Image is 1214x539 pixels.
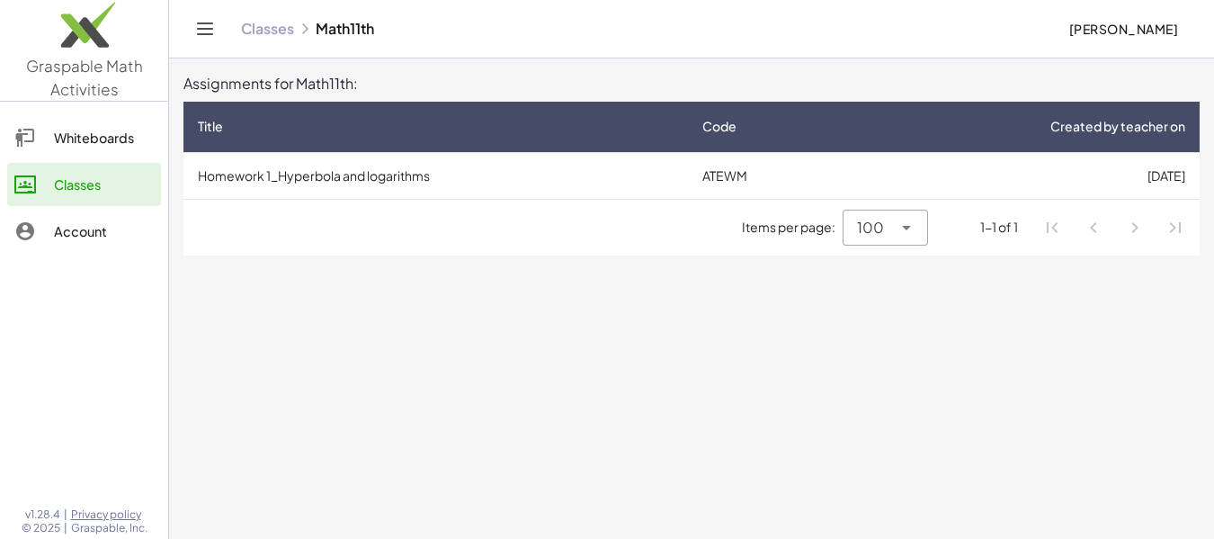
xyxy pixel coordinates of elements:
span: Code [702,117,736,136]
span: | [64,508,67,522]
span: Title [198,117,223,136]
a: Whiteboards [7,116,161,159]
div: Assignments for Math11th: [183,73,1200,94]
div: Whiteboards [54,127,154,148]
a: Classes [7,163,161,206]
span: [PERSON_NAME] [1068,21,1178,37]
a: Account [7,210,161,253]
div: 1-1 of 1 [980,218,1018,237]
span: v1.28.4 [25,508,60,522]
button: [PERSON_NAME] [1054,13,1192,45]
td: Homework 1_Hyperbola and logarithms [183,152,688,199]
span: Items per page: [742,218,843,237]
span: © 2025 [22,521,60,535]
td: [DATE] [846,152,1200,199]
a: Privacy policy [71,508,147,522]
span: 100 [857,217,884,238]
td: ATEWM [688,152,846,199]
span: Created by teacher on [1050,117,1185,136]
button: Toggle navigation [191,14,219,43]
span: | [64,521,67,535]
div: Classes [54,174,154,195]
div: Account [54,220,154,242]
a: Classes [241,20,294,38]
span: Graspable Math Activities [26,56,143,99]
span: Graspable, Inc. [71,521,147,535]
nav: Pagination Navigation [1032,207,1196,248]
